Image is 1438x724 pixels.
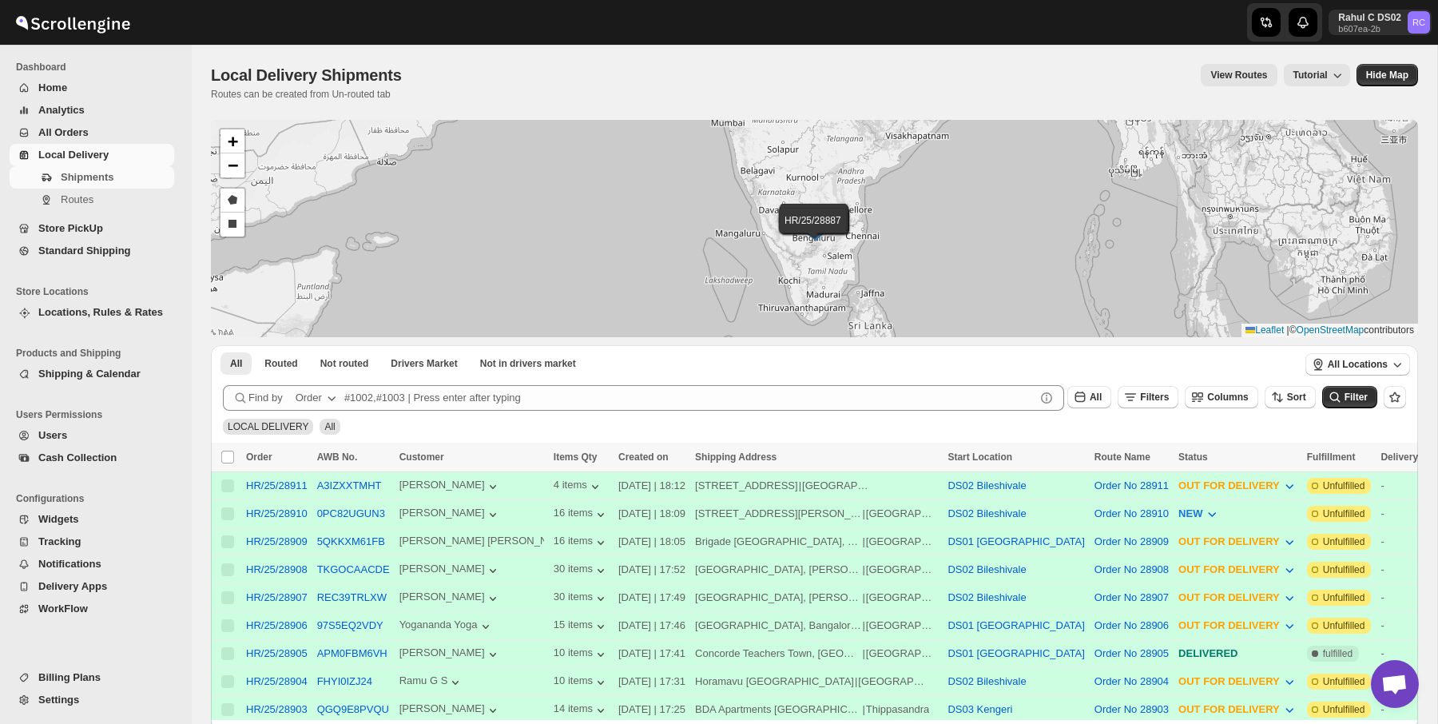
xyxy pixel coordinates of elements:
div: [GEOGRAPHIC_DATA], Bangalore City Municipal Corporation Layout [695,618,861,634]
div: [DATE] | 18:12 [618,478,685,494]
button: All [220,352,252,375]
span: Unfulfilled [1323,591,1365,604]
div: [GEOGRAPHIC_DATA] [866,506,939,522]
text: RC [1412,18,1425,27]
button: Order No 28909 [1094,535,1169,547]
span: Hide Map [1366,69,1408,82]
span: Items Qty [554,452,598,463]
button: OUT FOR DELIVERY [1169,557,1307,583]
div: [DATE] | 17:46 [618,618,685,634]
input: #1002,#1003 | Press enter after typing [344,385,1035,411]
img: Marker [804,219,828,237]
span: Shipping Address [695,452,777,463]
span: Route Name [1094,452,1150,463]
div: HR/25/28904 [246,675,308,687]
span: Standard Shipping [38,245,131,257]
button: Order No 28908 [1094,563,1169,575]
button: DS02 Bileshivale [947,479,1026,491]
div: 14 items [554,702,609,718]
span: Unfulfilled [1323,535,1365,548]
span: Find by [248,390,283,406]
span: View Routes [1210,69,1267,82]
span: OUT FOR DELIVERY [1178,675,1280,687]
button: 97S5EQ2VDY [317,619,383,631]
span: Billing Plans [38,671,101,683]
span: Widgets [38,513,78,525]
button: Billing Plans [10,666,174,689]
button: HR/25/28911 [246,479,308,491]
span: Unfulfilled [1323,675,1365,688]
button: HR/25/28910 [246,507,308,519]
button: HR/25/28905 [246,647,308,659]
span: Created on [618,452,669,463]
button: HR/25/28908 [246,563,308,575]
button: Tracking [10,531,174,553]
span: Products and Shipping [16,347,181,360]
span: All [324,421,335,432]
span: Filter [1345,392,1368,403]
div: [STREET_ADDRESS][PERSON_NAME][PERSON_NAME] [695,506,861,522]
button: [PERSON_NAME] [PERSON_NAME] [399,535,544,551]
button: Widgets [10,508,174,531]
span: Rahul C DS02 [1408,11,1430,34]
button: [PERSON_NAME] [399,479,501,495]
button: Delivery Apps [10,575,174,598]
button: [PERSON_NAME] [399,591,501,607]
span: All [1090,392,1102,403]
button: All [1067,386,1111,408]
span: Local Delivery [38,149,109,161]
span: Unfulfilled [1323,507,1365,520]
span: Shipments [61,171,113,183]
div: 30 items [554,591,609,607]
div: | [695,646,938,662]
a: Draw a polygon [220,189,244,213]
button: DS03 Kengeri [947,703,1012,715]
button: Shipments [10,166,174,189]
button: [PERSON_NAME] [399,702,501,718]
button: 10 items [554,674,609,690]
button: HR/25/28906 [246,619,308,631]
button: WorkFlow [10,598,174,620]
span: Routes [61,193,93,205]
button: OUT FOR DELIVERY [1169,669,1307,694]
button: DS01 [GEOGRAPHIC_DATA] [947,535,1084,547]
button: Map action label [1357,64,1418,86]
div: 15 items [554,619,609,634]
a: Leaflet [1245,324,1284,336]
span: Local Delivery Shipments [211,66,402,84]
img: Marker [802,219,826,237]
div: [DATE] | 17:41 [618,646,685,662]
div: | [695,590,938,606]
span: Settings [38,694,79,706]
span: Customer [399,452,444,463]
span: Routed [264,357,297,370]
span: Locations, Rules & Rates [38,306,163,318]
span: OUT FOR DELIVERY [1178,591,1280,603]
div: Order [296,390,322,406]
div: [DATE] | 17:25 [618,702,685,718]
p: b607ea-2b [1338,24,1401,34]
img: Marker [801,221,825,239]
img: ScrollEngine [13,2,133,42]
button: 0PC82UGUN3 [317,507,385,519]
a: Zoom out [220,153,244,177]
a: Zoom in [220,129,244,153]
button: 5QKKXM61FB [317,535,385,547]
button: NEW [1169,501,1229,527]
button: Notifications [10,553,174,575]
button: DS02 Bileshivale [947,563,1026,575]
button: OUT FOR DELIVERY [1169,613,1307,638]
button: [PERSON_NAME] [399,563,501,579]
button: HR/25/28909 [246,535,308,547]
span: Not in drivers market [480,357,576,370]
span: Unfulfilled [1323,619,1365,632]
div: Yogananda Yoga [399,619,494,634]
button: [PERSON_NAME] [399,507,501,523]
div: 16 items [554,535,609,551]
div: 10 items [554,646,609,662]
span: OUT FOR DELIVERY [1178,619,1280,631]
